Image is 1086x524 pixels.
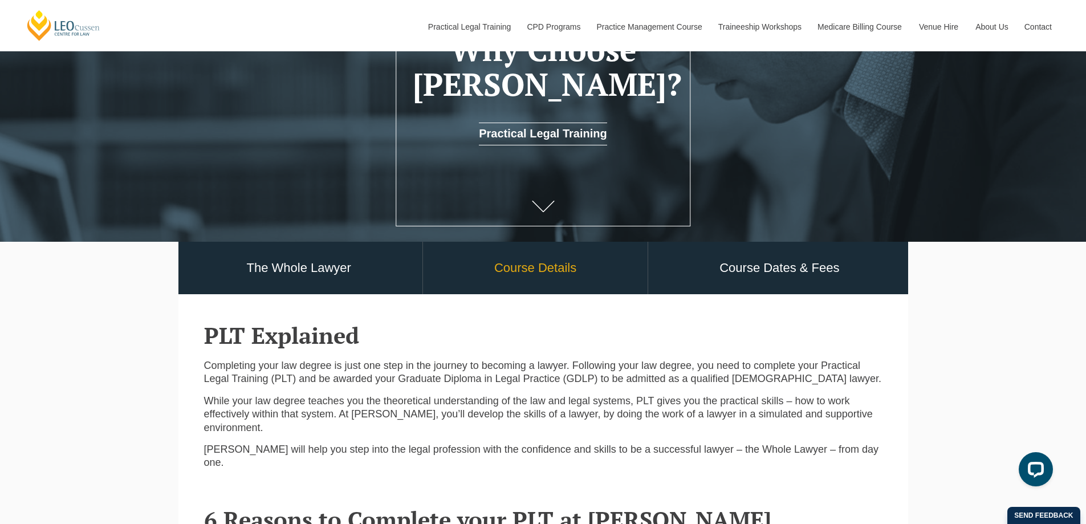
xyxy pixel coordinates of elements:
p: Completing your law degree is just one step in the journey to becoming a lawyer. Following your l... [204,359,882,386]
a: Contact [1016,2,1060,51]
a: Traineeship Workshops [710,2,809,51]
a: Medicare Billing Course [809,2,910,51]
a: CPD Programs [518,2,588,51]
iframe: LiveChat chat widget [1010,448,1057,495]
h2: PLT Explained [204,323,882,348]
a: Practical Legal Training [479,123,607,145]
p: [PERSON_NAME] will help you step into the legal profession with the confidence and skills to be a... [204,443,882,470]
a: Venue Hire [910,2,967,51]
a: [PERSON_NAME] Centre for Law [26,9,101,42]
a: The Whole Lawyer [176,242,422,295]
a: Course Dates & Fees [648,242,910,295]
a: About Us [967,2,1016,51]
a: Course Details [423,242,648,295]
h1: Why Choose [PERSON_NAME]? [413,33,673,101]
a: Practical Legal Training [420,2,519,51]
p: While your law degree teaches you the theoretical understanding of the law and legal systems, PLT... [204,395,882,434]
a: Practice Management Course [588,2,710,51]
